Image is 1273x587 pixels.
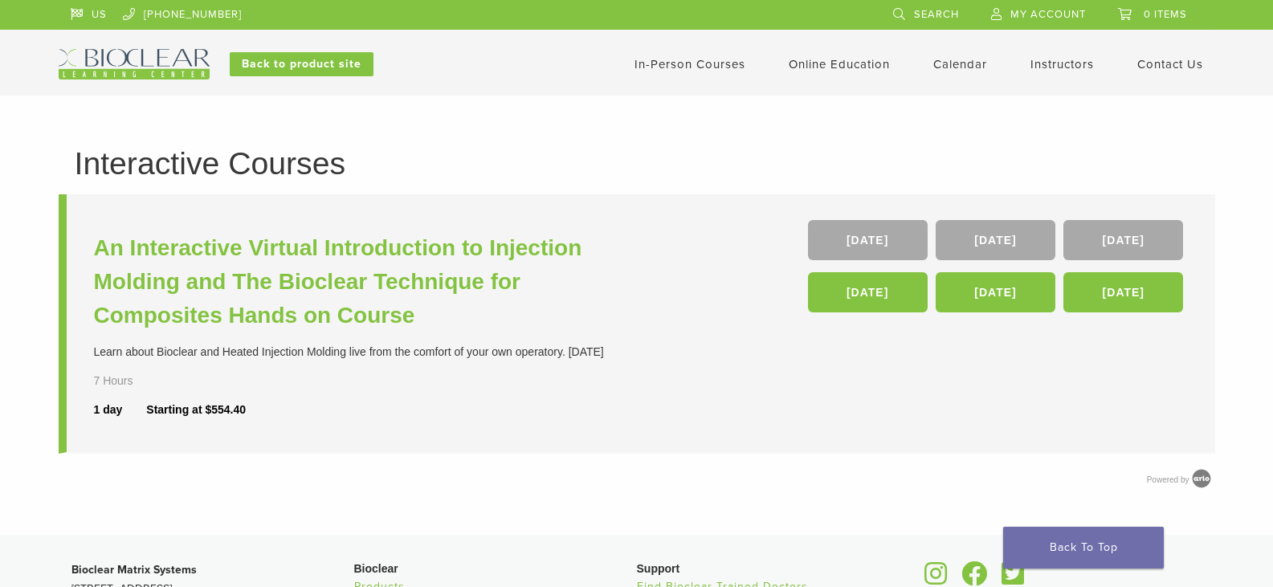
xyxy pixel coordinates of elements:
span: 0 items [1144,8,1187,21]
a: In-Person Courses [634,57,745,71]
a: Powered by [1147,475,1215,484]
div: Starting at $554.40 [146,402,246,418]
a: Bioclear [997,571,1030,587]
span: Search [914,8,959,21]
a: Instructors [1030,57,1094,71]
a: [DATE] [936,272,1055,312]
a: Online Education [789,57,890,71]
span: Support [637,562,680,575]
a: Bioclear [957,571,994,587]
span: Bioclear [354,562,398,575]
a: [DATE] [1063,272,1183,312]
a: Contact Us [1137,57,1203,71]
h1: Interactive Courses [75,148,1199,179]
div: , , , , , [808,220,1188,320]
a: An Interactive Virtual Introduction to Injection Molding and The Bioclear Technique for Composite... [94,231,641,332]
img: Bioclear [59,49,210,79]
img: Arlo training & Event Software [1189,467,1214,491]
div: 1 day [94,402,147,418]
a: [DATE] [808,220,928,260]
a: Calendar [933,57,987,71]
a: [DATE] [1063,220,1183,260]
div: 7 Hours [94,373,176,389]
a: [DATE] [808,272,928,312]
span: My Account [1010,8,1086,21]
a: Back To Top [1003,527,1164,569]
a: Bioclear [920,571,953,587]
a: Back to product site [230,52,373,76]
strong: Bioclear Matrix Systems [71,563,197,577]
a: [DATE] [936,220,1055,260]
div: Learn about Bioclear and Heated Injection Molding live from the comfort of your own operatory. [D... [94,344,641,361]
